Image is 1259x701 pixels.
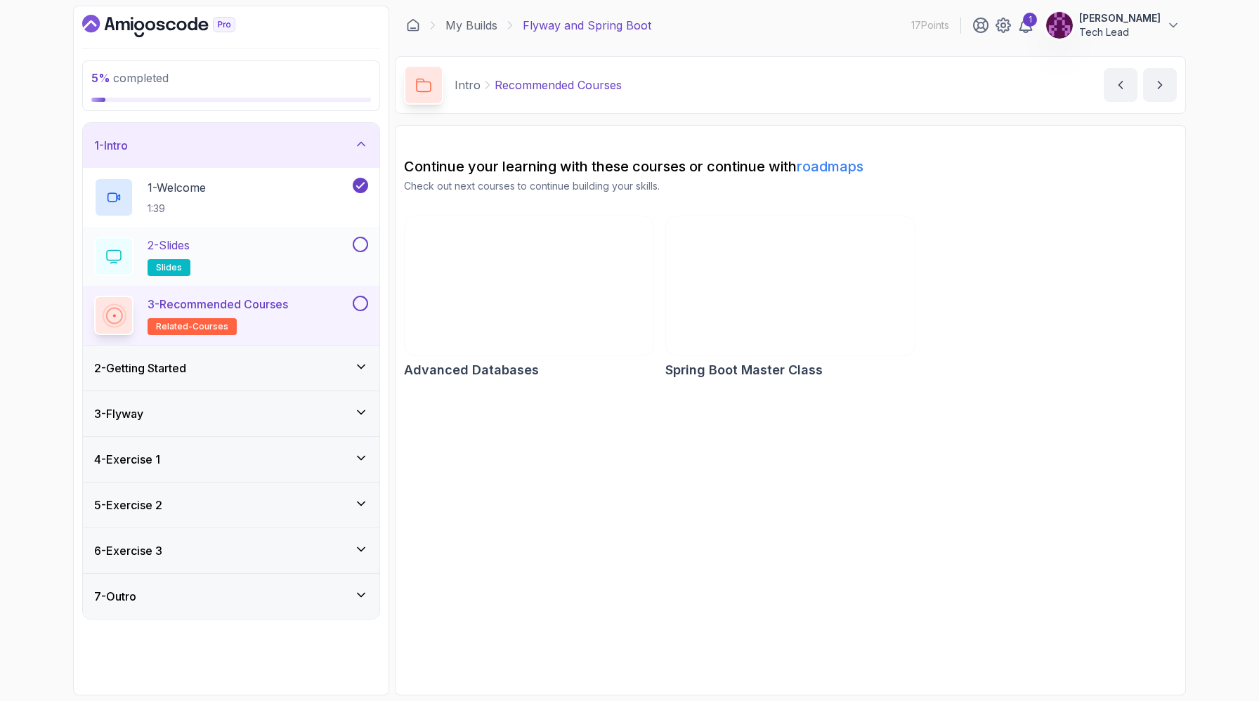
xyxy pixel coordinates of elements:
button: 5-Exercise 2 [83,483,379,528]
p: 1 - Welcome [148,179,206,196]
button: 2-Slidesslides [94,237,368,276]
h3: 7 - Outro [94,588,136,605]
a: My Builds [445,17,497,34]
a: Advanced Databases cardAdvanced Databases [404,216,654,380]
a: roadmaps [797,158,863,175]
button: 4-Exercise 1 [83,437,379,482]
button: previous content [1104,68,1137,102]
button: 2-Getting Started [83,346,379,391]
span: slides [156,262,182,273]
button: 6-Exercise 3 [83,528,379,573]
img: user profile image [1046,12,1073,39]
img: Spring Boot Master Class card [666,216,915,355]
h3: 4 - Exercise 1 [94,451,160,468]
p: Flyway and Spring Boot [523,17,651,34]
h3: 6 - Exercise 3 [94,542,162,559]
p: Intro [455,77,481,93]
p: 3 - Recommended Courses [148,296,288,313]
div: 1 [1023,13,1037,27]
p: Recommended Courses [495,77,622,93]
a: Dashboard [82,15,268,37]
h3: 2 - Getting Started [94,360,186,376]
a: 1 [1017,17,1034,34]
button: 1-Intro [83,123,379,168]
a: Spring Boot Master Class cardSpring Boot Master Class [665,216,915,380]
h2: Advanced Databases [404,360,539,380]
button: 3-Recommended Coursesrelated-courses [94,296,368,335]
h2: Spring Boot Master Class [665,360,823,380]
button: next content [1143,68,1177,102]
h3: 3 - Flyway [94,405,143,422]
p: 17 Points [911,18,949,32]
p: Tech Lead [1079,25,1161,39]
p: [PERSON_NAME] [1079,11,1161,25]
button: user profile image[PERSON_NAME]Tech Lead [1045,11,1180,39]
button: 7-Outro [83,574,379,619]
span: related-courses [156,321,228,332]
a: Dashboard [406,18,420,32]
h3: 1 - Intro [94,137,128,154]
p: 2 - Slides [148,237,190,254]
p: Check out next courses to continue building your skills. [404,179,1177,193]
button: 1-Welcome1:39 [94,178,368,217]
button: 3-Flyway [83,391,379,436]
span: completed [91,71,169,85]
p: 1:39 [148,202,206,216]
h2: Continue your learning with these courses or continue with [404,157,1177,176]
img: Advanced Databases card [405,216,653,355]
h3: 5 - Exercise 2 [94,497,162,513]
span: 5 % [91,71,110,85]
